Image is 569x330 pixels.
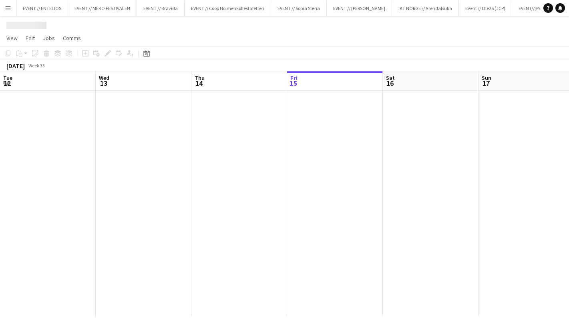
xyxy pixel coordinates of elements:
[3,33,21,43] a: View
[63,34,81,42] span: Comms
[385,79,395,88] span: 16
[193,79,205,88] span: 14
[137,0,185,16] button: EVENT // Bravida
[195,74,205,81] span: Thu
[482,74,491,81] span: Sun
[185,0,271,16] button: EVENT // Coop Holmenkollestafetten
[26,34,35,42] span: Edit
[99,74,109,81] span: Wed
[16,0,68,16] button: EVENT // ENTELIOS
[22,33,38,43] a: Edit
[327,0,392,16] button: EVENT // [PERSON_NAME]
[481,79,491,88] span: 17
[26,63,46,69] span: Week 33
[3,74,12,81] span: Tue
[289,79,298,88] span: 15
[40,33,58,43] a: Jobs
[68,0,137,16] button: EVENT // MEKO FESTIVALEN
[2,79,12,88] span: 12
[271,0,327,16] button: EVENT // Sopra Steria
[6,62,25,70] div: [DATE]
[6,34,18,42] span: View
[60,33,84,43] a: Comms
[43,34,55,42] span: Jobs
[459,0,512,16] button: Event // Ole25 (JCP)
[386,74,395,81] span: Sat
[290,74,298,81] span: Fri
[392,0,459,16] button: IKT NORGE // Arendalsuka
[98,79,109,88] span: 13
